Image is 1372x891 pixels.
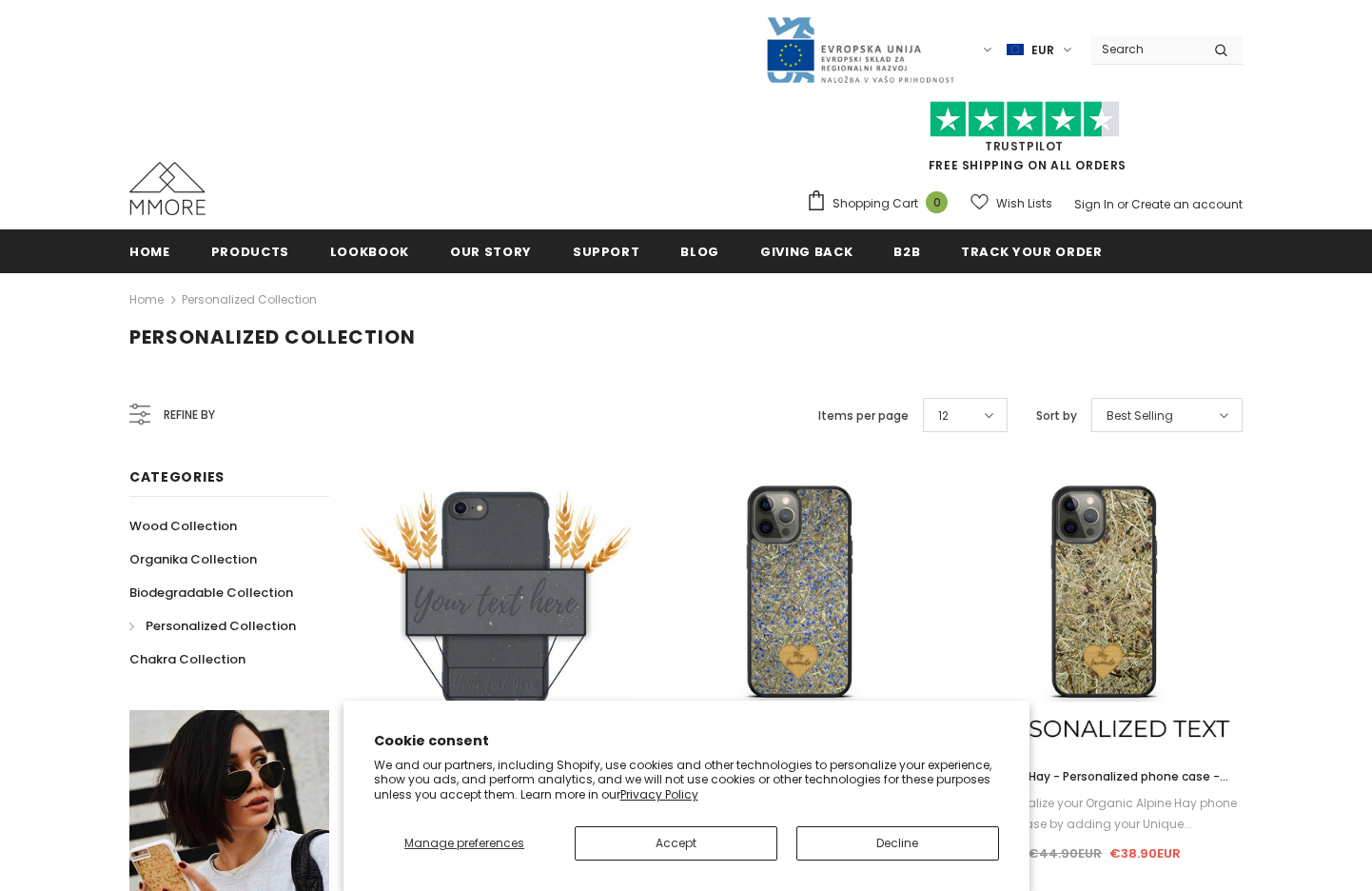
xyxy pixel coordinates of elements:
span: or [1117,196,1128,212]
span: Blog [680,243,719,261]
a: Wood Collection [129,509,237,543]
a: Organika Collection [129,543,257,576]
label: Sort by [1036,406,1077,426]
span: Track your order [961,243,1102,261]
img: Javni Razpis [765,15,955,85]
img: Trust Pilot Stars [930,101,1120,138]
a: Personalized Collection [182,291,317,307]
span: Biodegradable Collection [129,584,293,602]
span: Personalized Collection [129,324,416,350]
span: EUR [1031,41,1054,60]
a: B2B [893,229,920,272]
a: Home [129,229,170,272]
p: We and our partners, including Shopify, use cookies and other technologies to personalize your ex... [374,758,999,802]
button: Manage preferences [374,826,556,861]
span: Manage preferences [404,835,524,851]
span: support [573,243,640,261]
a: Home [129,288,164,311]
span: Chakra Collection [129,650,245,668]
span: Wood Collection [129,517,237,535]
span: Categories [129,467,225,486]
a: Create an account [1131,196,1243,212]
span: Organika Collection [129,550,257,568]
a: Blog [680,229,719,272]
h2: Cookie consent [374,731,999,751]
a: support [573,229,640,272]
a: Sign In [1074,196,1114,212]
button: Accept [575,826,777,861]
a: Biodegradable Collection [129,576,293,609]
span: Alpine Hay - Personalized phone case - Personalized gift [990,768,1228,805]
a: Javni Razpis [765,41,955,57]
a: Track your order [961,229,1102,272]
label: Items per page [818,406,909,426]
span: FREE SHIPPING ON ALL ORDERS [806,109,1243,173]
a: Lookbook [330,229,409,272]
a: Alpine Hay - Personalized phone case - Personalized gift [967,766,1243,787]
span: Home [129,243,170,261]
span: Wish Lists [996,194,1052,213]
button: Decline [796,826,999,861]
a: Wish Lists [970,187,1052,220]
a: Chakra Collection [129,643,245,676]
span: 0 [926,191,948,213]
span: €44.90EUR [1028,844,1102,862]
a: Products [211,229,289,272]
span: Personalized Collection [146,617,296,635]
div: ❤️ Personalize your Organic Alpine Hay phone case by adding your Unique... [967,793,1243,835]
span: Shopping Cart [833,194,918,213]
span: Refine by [164,405,215,426]
span: B2B [893,243,920,261]
img: MMORE Cases [129,162,206,215]
a: Our Story [450,229,532,272]
span: 12 [938,406,949,426]
span: €38.90EUR [1109,844,1181,862]
a: Personalized Collection [129,609,296,643]
span: Best Selling [1107,406,1173,426]
span: Lookbook [330,243,409,261]
input: Search Site [1090,35,1200,63]
span: Products [211,243,289,261]
a: Giving back [760,229,853,272]
span: Giving back [760,243,853,261]
span: Our Story [450,243,532,261]
a: Trustpilot [985,138,1064,154]
a: Shopping Cart 0 [806,189,957,218]
a: Privacy Policy [620,786,698,802]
